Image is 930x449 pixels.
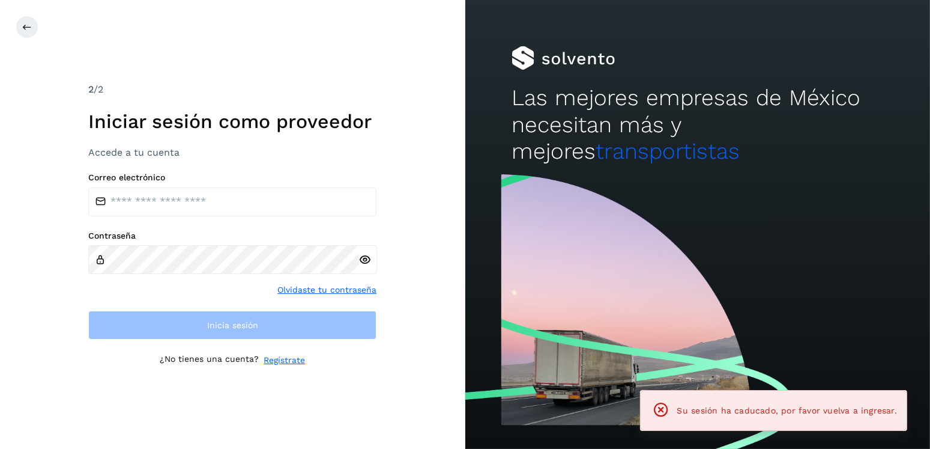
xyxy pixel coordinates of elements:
[596,138,740,164] span: transportistas
[207,321,258,329] span: Inicia sesión
[88,311,376,340] button: Inicia sesión
[88,231,376,241] label: Contraseña
[512,85,884,165] h2: Las mejores empresas de México necesitan más y mejores
[277,284,376,296] a: Olvidaste tu contraseña
[677,406,897,415] span: Su sesión ha caducado, por favor vuelva a ingresar.
[88,147,376,158] h3: Accede a tu cuenta
[160,354,259,367] p: ¿No tienes una cuenta?
[264,354,305,367] a: Regístrate
[88,84,94,95] span: 2
[88,173,376,183] label: Correo electrónico
[88,110,376,133] h1: Iniciar sesión como proveedor
[88,82,376,97] div: /2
